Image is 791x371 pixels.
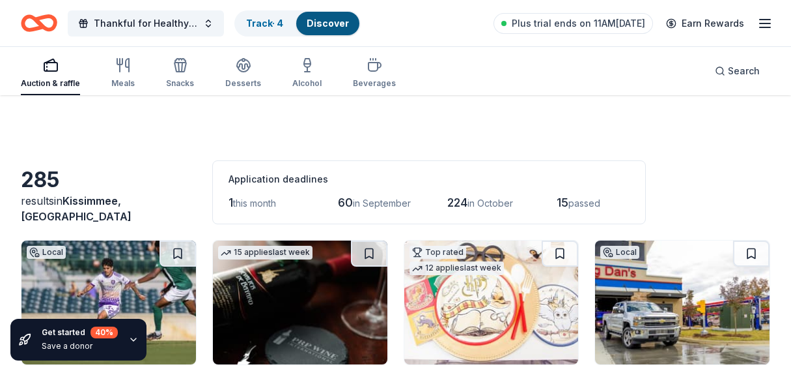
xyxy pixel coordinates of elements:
img: Image for Orlando City Soccer Club [21,241,196,364]
div: Auction & raffle [21,78,80,89]
span: Kissimmee, [GEOGRAPHIC_DATA] [21,194,132,223]
img: Image for Oriental Trading [404,241,579,364]
button: Alcohol [292,52,322,95]
div: 40 % [90,327,118,338]
a: Discover [307,18,349,29]
a: Earn Rewards [658,12,752,35]
div: Alcohol [292,78,322,89]
a: Plus trial ends on 11AM[DATE] [493,13,653,34]
div: 12 applies last week [409,261,504,275]
span: 224 [447,196,467,209]
span: in October [467,198,513,209]
div: Top rated [409,246,466,259]
div: Desserts [225,78,261,89]
button: Auction & raffle [21,52,80,95]
span: Thankful for Healthy Pets [94,16,198,31]
div: Application deadlines [229,171,630,187]
button: Beverages [353,52,396,95]
span: 1 [229,196,233,209]
button: Snacks [166,52,194,95]
span: in September [353,198,411,209]
span: 15 [557,196,568,209]
button: Search [704,58,770,84]
img: Image for Big Dan's Car Wash [595,241,770,364]
span: Search [728,63,760,79]
span: in [21,194,132,223]
span: passed [568,198,600,209]
div: 285 [21,167,197,193]
div: Save a donor [42,341,118,351]
div: results [21,193,197,224]
div: Local [600,246,639,259]
button: Thankful for Healthy Pets [68,10,224,37]
a: Home [21,8,57,38]
img: Image for PRP Wine International [213,241,387,364]
button: Meals [111,52,135,95]
button: Desserts [225,52,261,95]
div: Get started [42,327,118,338]
span: Plus trial ends on 11AM[DATE] [512,16,645,31]
span: 60 [338,196,353,209]
div: 15 applies last week [218,246,312,260]
div: Meals [111,78,135,89]
span: this month [233,198,276,209]
div: Beverages [353,78,396,89]
a: Track· 4 [246,18,283,29]
div: Snacks [166,78,194,89]
div: Local [27,246,66,259]
button: Track· 4Discover [234,10,361,37]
